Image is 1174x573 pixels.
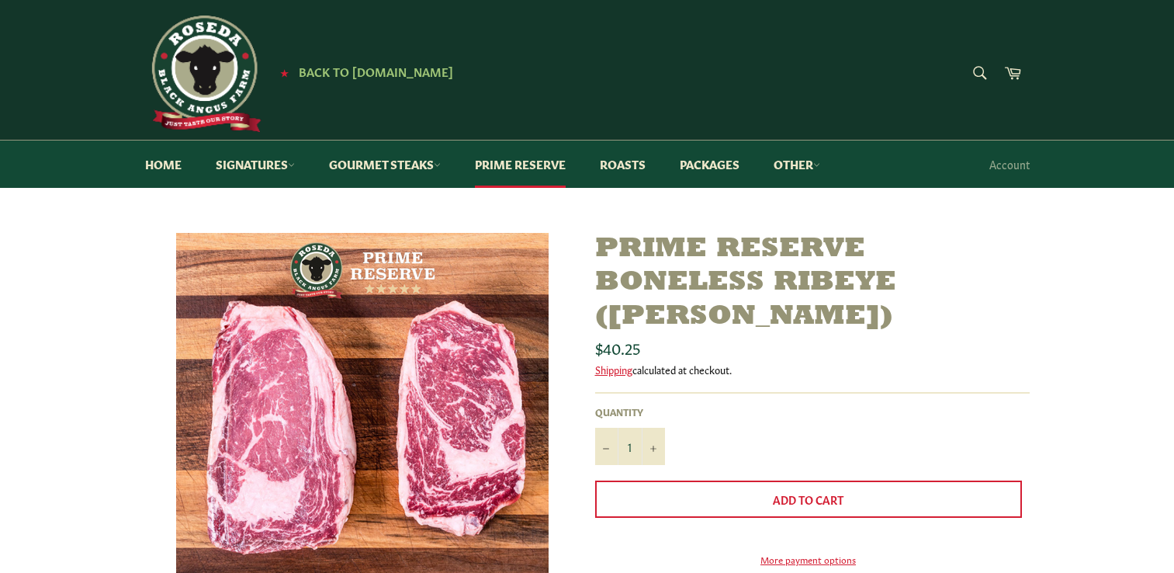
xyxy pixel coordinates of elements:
a: Home [130,141,197,188]
div: calculated at checkout. [595,363,1030,377]
a: Signatures [200,141,310,188]
a: ★ Back to [DOMAIN_NAME] [272,66,453,78]
a: Prime Reserve [459,141,581,188]
a: More payment options [595,553,1022,566]
button: Reduce item quantity by one [595,428,618,465]
button: Add to Cart [595,481,1022,518]
span: Add to Cart [773,491,843,507]
button: Increase item quantity by one [642,428,665,465]
span: ★ [280,66,289,78]
a: Shipping [595,362,632,377]
span: Back to [DOMAIN_NAME] [299,63,453,79]
img: Roseda Beef [145,16,261,132]
a: Roasts [584,141,661,188]
h1: Prime Reserve Boneless Ribeye ([PERSON_NAME]) [595,233,1030,334]
span: $40.25 [595,336,640,358]
label: Quantity [595,405,665,418]
a: Account [982,141,1037,187]
a: Gourmet Steaks [313,141,456,188]
a: Other [758,141,836,188]
a: Packages [664,141,755,188]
